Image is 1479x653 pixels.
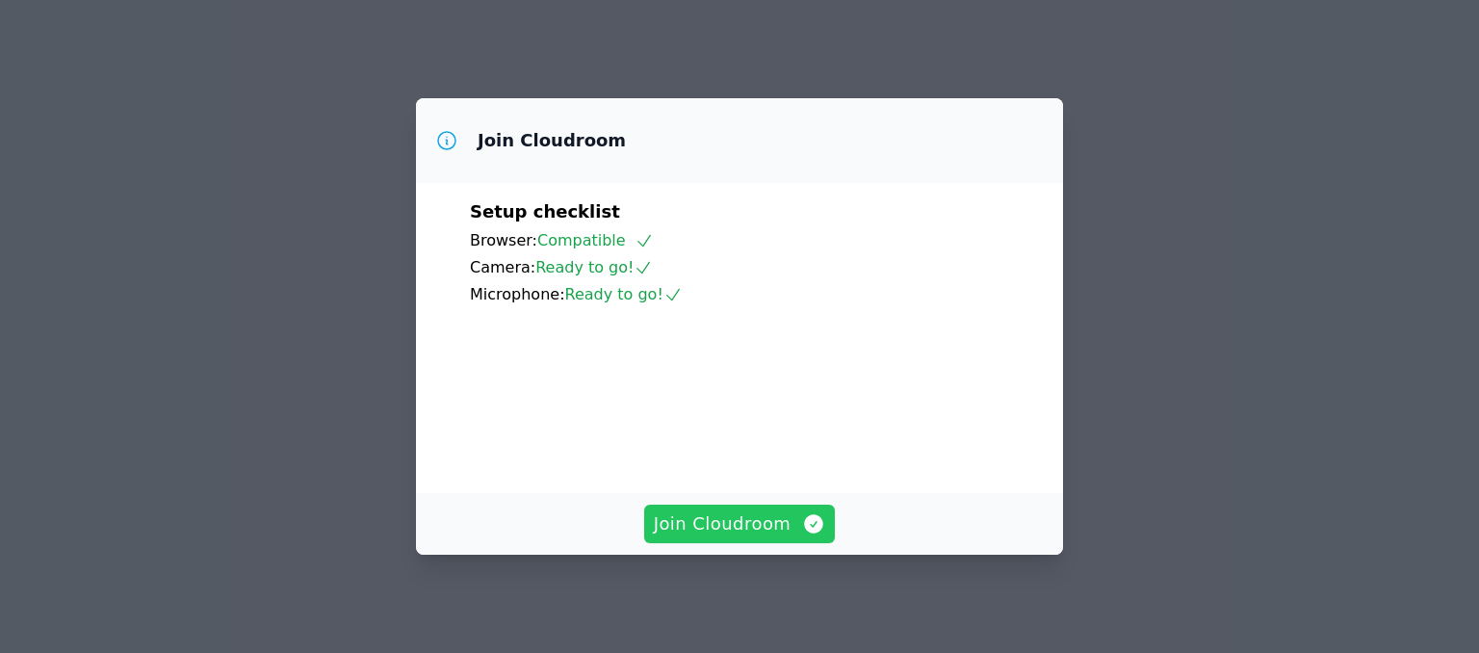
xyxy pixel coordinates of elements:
[654,510,826,537] span: Join Cloudroom
[644,505,836,543] button: Join Cloudroom
[565,285,683,303] span: Ready to go!
[470,258,535,276] span: Camera:
[478,129,626,152] h3: Join Cloudroom
[535,258,653,276] span: Ready to go!
[470,231,537,249] span: Browser:
[470,201,620,222] span: Setup checklist
[537,231,654,249] span: Compatible
[470,285,565,303] span: Microphone:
